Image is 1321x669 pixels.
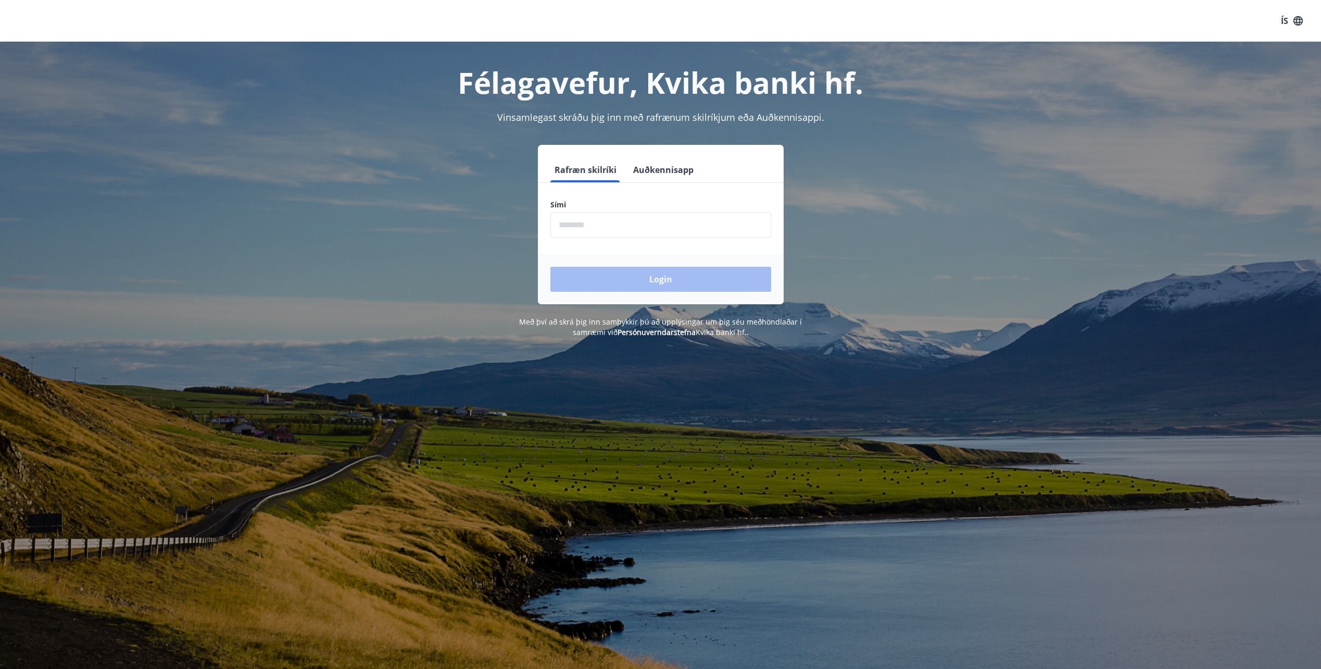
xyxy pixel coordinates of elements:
[550,200,771,210] label: Sími
[497,111,824,123] span: Vinsamlegast skráðu þig inn með rafrænum skilríkjum eða Auðkennisappi.
[298,63,1023,102] h1: Félagavefur, Kvika banki hf.
[550,157,621,182] button: Rafræn skilríki
[618,327,696,337] a: Persónuverndarstefna
[629,157,698,182] button: Auðkennisapp
[519,317,802,337] span: Með því að skrá þig inn samþykkir þú að upplýsingar um þig séu meðhöndlaðar í samræmi við Kvika b...
[1275,11,1309,30] button: ÍS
